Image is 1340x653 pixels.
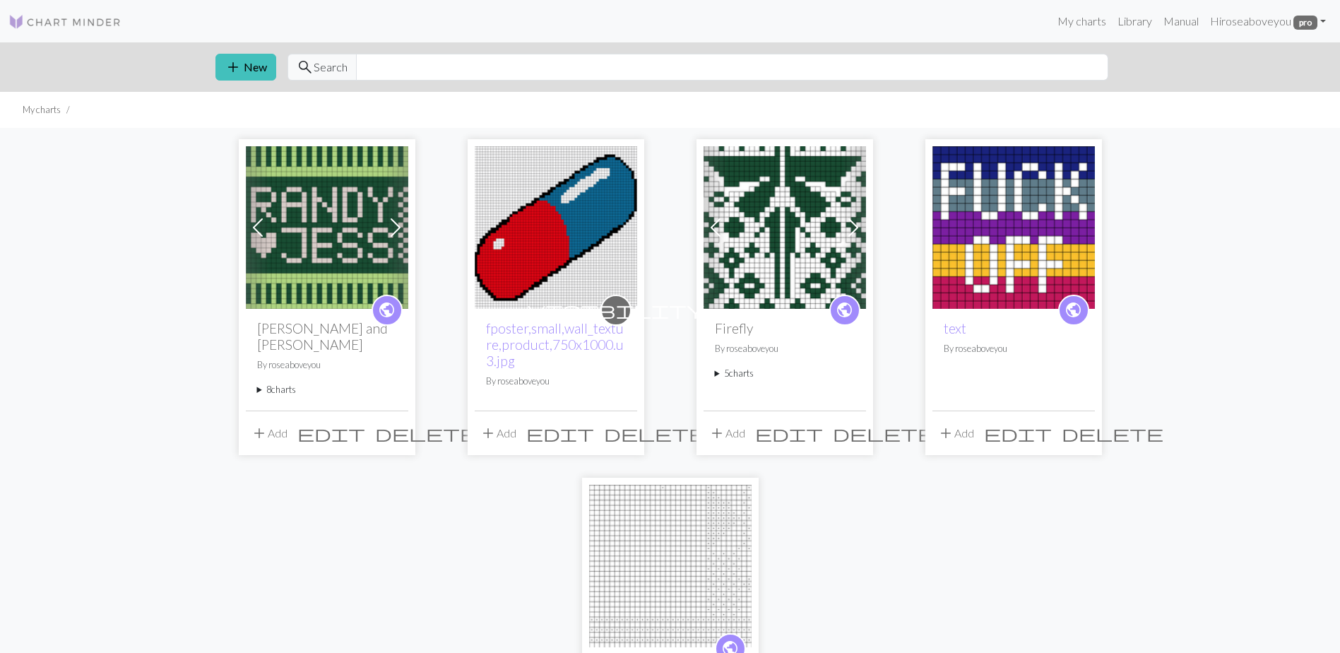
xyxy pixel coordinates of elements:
[257,383,397,396] summary: 8charts
[8,13,121,30] img: Logo
[1062,423,1163,443] span: delete
[704,219,866,233] a: Firefly (body size 8, 22.5 st/4in)
[246,420,292,447] button: Add
[979,420,1057,447] button: Edit
[486,320,624,369] a: fposter,small,wall_texture,product,750x1000.u3.jpg
[944,342,1084,355] p: By roseaboveyou
[704,146,866,309] img: Firefly (body size 8, 22.5 st/4in)
[1293,16,1317,30] span: pro
[297,57,314,77] span: search
[23,103,61,117] li: My charts
[932,420,979,447] button: Add
[715,342,855,355] p: By roseaboveyou
[475,219,637,233] a: Pill
[836,296,853,324] i: public
[370,420,482,447] button: Delete
[528,299,704,321] span: visibility
[378,299,396,321] span: public
[225,57,242,77] span: add
[378,296,396,324] i: public
[984,425,1052,442] i: Edit
[1065,296,1082,324] i: public
[589,558,752,571] a: Xmas dad scarf
[828,420,939,447] button: Delete
[215,54,276,81] button: New
[475,146,637,309] img: Pill
[314,59,348,76] span: Search
[375,423,477,443] span: delete
[475,420,521,447] button: Add
[704,420,750,447] button: Add
[589,485,752,647] img: Xmas dad scarf
[750,420,828,447] button: Edit
[1065,299,1082,321] span: public
[599,420,711,447] button: Delete
[755,425,823,442] i: Edit
[246,146,408,309] img: R - Chart A (Front Cuff)
[297,423,365,443] span: edit
[944,320,966,336] a: text
[1052,7,1112,35] a: My charts
[829,295,860,326] a: public
[1158,7,1204,35] a: Manual
[1112,7,1158,35] a: Library
[521,420,599,447] button: Edit
[755,423,823,443] span: edit
[480,423,497,443] span: add
[292,420,370,447] button: Edit
[297,425,365,442] i: Edit
[833,423,935,443] span: delete
[251,423,268,443] span: add
[246,219,408,233] a: R - Chart A (Front Cuff)
[715,367,855,380] summary: 5charts
[937,423,954,443] span: add
[715,320,855,336] h2: Firefly
[932,146,1095,309] img: FO
[984,423,1052,443] span: edit
[528,296,704,324] i: private
[526,423,594,443] span: edit
[257,320,397,353] h2: [PERSON_NAME] and [PERSON_NAME]
[1057,420,1168,447] button: Delete
[372,295,403,326] a: public
[1058,295,1089,326] a: public
[257,358,397,372] p: By roseaboveyou
[526,425,594,442] i: Edit
[836,299,853,321] span: public
[932,219,1095,233] a: FO
[708,423,725,443] span: add
[604,423,706,443] span: delete
[1204,7,1332,35] a: Hiroseaboveyou pro
[486,375,626,388] p: By roseaboveyou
